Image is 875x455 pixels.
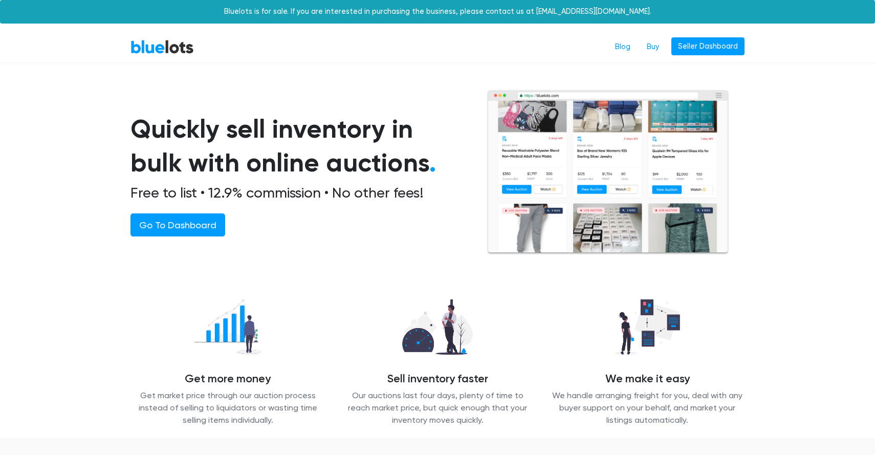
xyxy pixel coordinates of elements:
a: Seller Dashboard [671,37,745,56]
img: we_manage-77d26b14627abc54d025a00e9d5ddefd645ea4957b3cc0d2b85b0966dac19dae.png [606,294,688,360]
img: browserlots-effe8949e13f0ae0d7b59c7c387d2f9fb811154c3999f57e71a08a1b8b46c466.png [487,90,729,255]
img: sell_faster-bd2504629311caa3513348c509a54ef7601065d855a39eafb26c6393f8aa8a46.png [394,294,482,360]
h4: We make it easy [550,373,745,386]
a: Blog [607,37,639,57]
p: Our auctions last four days, plenty of time to reach market price, but quick enough that your inv... [340,389,535,426]
p: Get market price through our auction process instead of selling to liquidators or wasting time se... [130,389,325,426]
h2: Free to list • 12.9% commission • No other fees! [130,184,462,202]
a: BlueLots [130,39,194,54]
img: recover_more-49f15717009a7689fa30a53869d6e2571c06f7df1acb54a68b0676dd95821868.png [186,294,270,360]
span: . [429,147,436,178]
h1: Quickly sell inventory in bulk with online auctions [130,112,462,180]
h4: Get more money [130,373,325,386]
a: Buy [639,37,667,57]
h4: Sell inventory faster [340,373,535,386]
a: Go To Dashboard [130,213,225,236]
p: We handle arranging freight for you, deal with any buyer support on your behalf, and market your ... [550,389,745,426]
